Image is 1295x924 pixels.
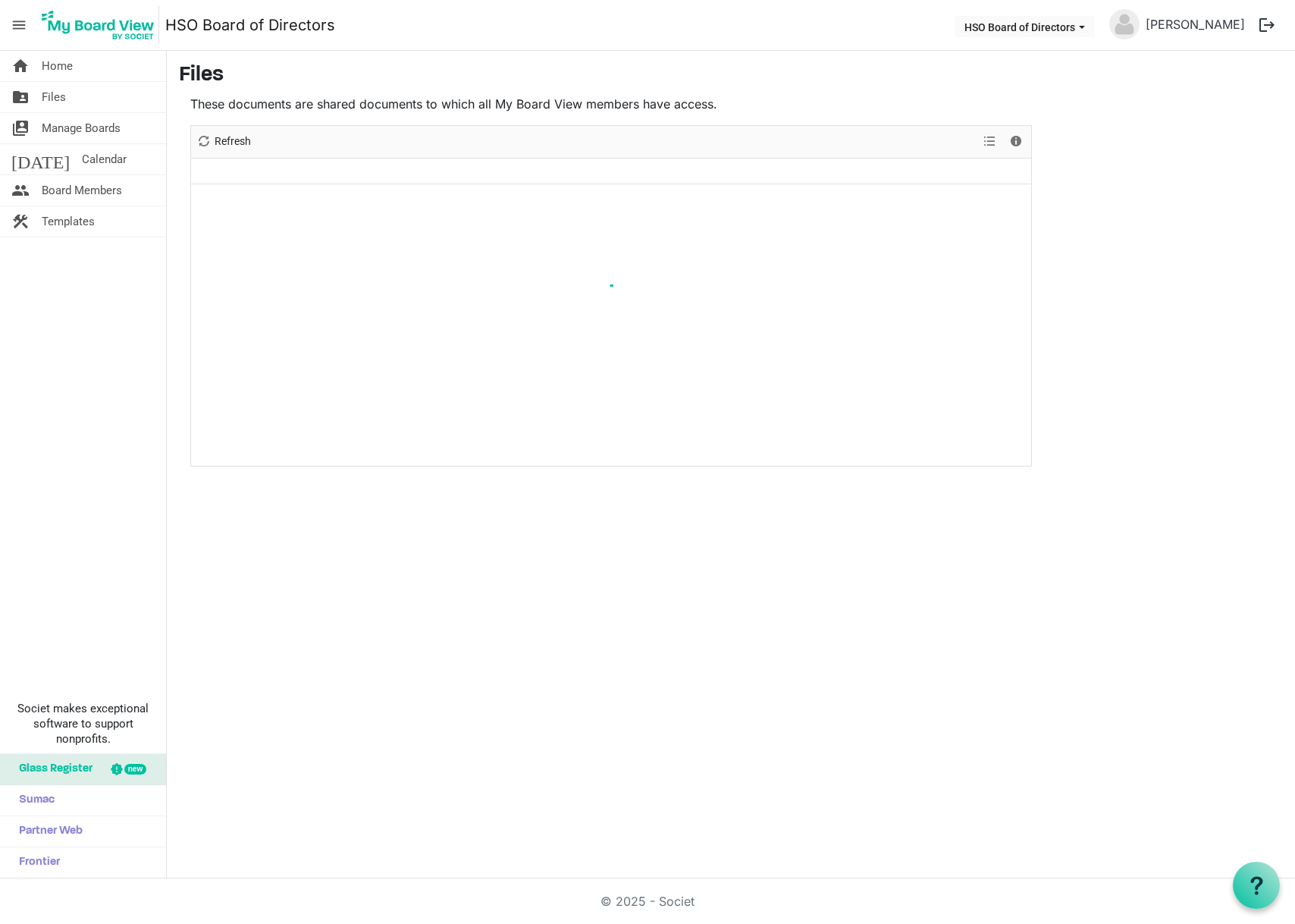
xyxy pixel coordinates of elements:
[11,754,92,784] span: Glass Register
[11,51,30,81] span: home
[179,63,1283,89] h3: Files
[1251,9,1283,41] button: logout
[124,764,146,775] div: new
[1109,9,1140,39] img: no-profile-picture.svg
[11,816,83,847] span: Partner Web
[11,113,30,143] span: switch_account
[11,785,55,816] span: Sumac
[37,6,159,44] img: My Board View Logo
[42,51,73,81] span: Home
[600,894,695,909] a: © 2025 - Societ
[11,206,30,237] span: construction
[42,175,122,206] span: Board Members
[11,82,30,112] span: folder_shared
[37,6,165,44] a: My Board View Logo
[82,144,127,174] span: Calendar
[165,10,335,40] a: HSO Board of Directors
[42,206,95,237] span: Templates
[5,11,33,39] span: menu
[11,847,60,878] span: Frontier
[955,16,1095,37] button: HSO Board of Directors dropdownbutton
[11,144,70,174] span: [DATE]
[42,82,66,112] span: Files
[11,175,30,206] span: people
[7,701,159,746] span: Societ makes exceptional software to support nonprofits.
[42,113,121,143] span: Manage Boards
[1140,9,1251,39] a: [PERSON_NAME]
[190,95,1032,113] p: These documents are shared documents to which all My Board View members have access.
